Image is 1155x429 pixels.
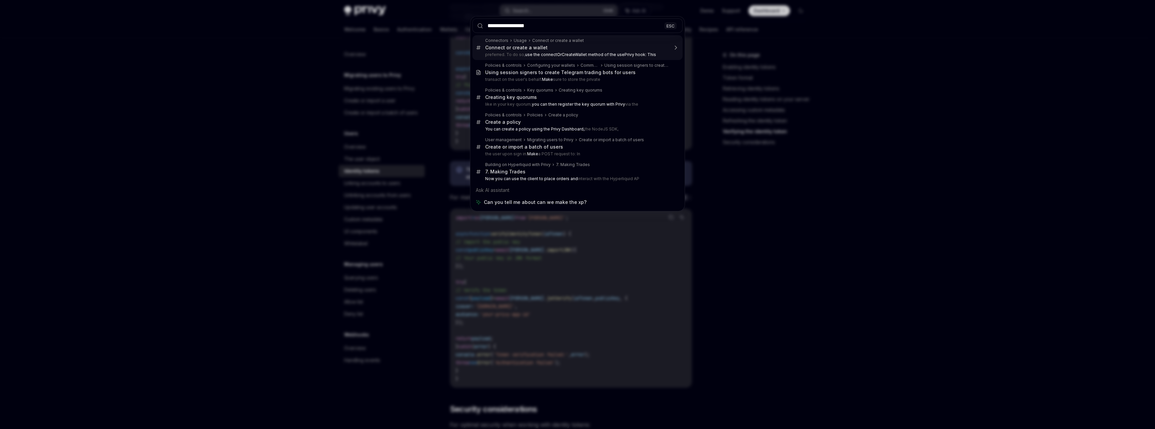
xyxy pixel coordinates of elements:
div: Using session signers to create Telegram trading bots for users [604,63,668,68]
b: You can create a policy using the Privy Dashboard, [485,126,585,131]
div: Policies & controls [485,88,522,93]
div: Create a policy [485,119,521,125]
p: like in your key quorum, via the [485,102,668,107]
div: Create or import a batch of users [485,144,563,150]
div: Ask AI assistant [472,184,683,196]
b: Make [542,77,553,82]
div: Connectors [485,38,508,43]
div: ESC [664,22,677,29]
div: Using session signers to create Telegram trading bots for users [485,69,636,75]
p: interact with the Hyperliquid AP [485,176,668,181]
div: Common use cases [581,63,599,68]
div: Configuring your wallets [527,63,575,68]
div: Key quorums [527,88,553,93]
div: Policies [527,112,543,118]
div: 7. Making Trades [485,169,525,175]
div: Usage [514,38,527,43]
div: Create a policy [548,112,578,118]
p: preferred. To do so, [485,52,668,57]
div: Building on Hyperliquid with Privy [485,162,551,167]
div: User management [485,137,522,143]
div: Creating key quorums [559,88,602,93]
b: Now you can use the client to place orders and [485,176,578,181]
div: 7. Making Trades [556,162,590,167]
div: Creating key quorums [485,94,537,100]
p: the user upon sign in. a POST request to: In [485,151,668,157]
p: the NodeJS SDK, [485,126,668,132]
div: Connect or create a wallet [532,38,584,43]
span: Can you tell me about can we make the xp? [484,199,587,206]
p: transact on the user's behalf. sure to store the private [485,77,668,82]
div: Create or import a batch of users [579,137,644,143]
div: Policies & controls [485,63,522,68]
div: Connect or create a wallet [485,45,548,51]
b: Make [527,151,538,156]
b: use the connectOrCreateWallet method of the usePrivy hook: This [525,52,656,57]
b: you can then register the key quorum with Privy [532,102,625,107]
div: Migrating users to Privy [527,137,573,143]
div: Policies & controls [485,112,522,118]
